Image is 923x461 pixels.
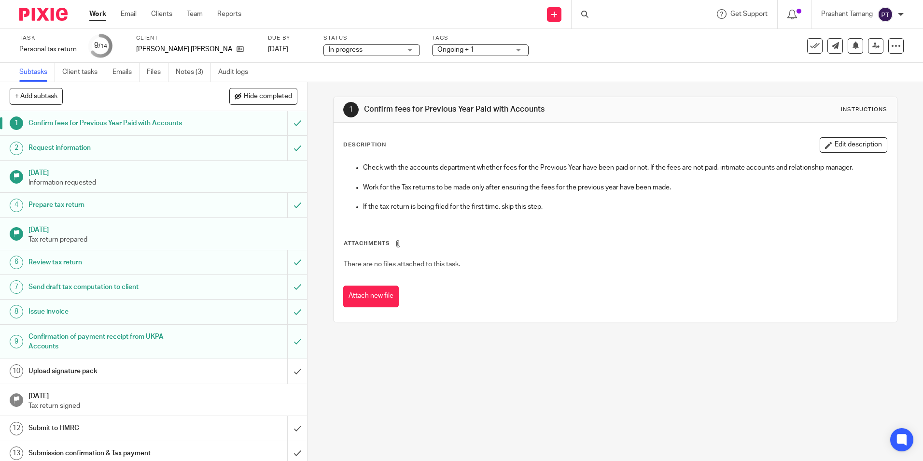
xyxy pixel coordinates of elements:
div: 10 [10,364,23,378]
label: Tags [432,34,529,42]
label: Client [136,34,256,42]
div: 12 [10,422,23,435]
div: 1 [343,102,359,117]
h1: Submit to HMRC [28,421,195,435]
p: Work for the Tax returns to be made only after ensuring the fees for the previous year have been ... [363,183,886,192]
div: 2 [10,142,23,155]
p: If the tax return is being filed for the first time, skip this step. [363,202,886,212]
a: Team [187,9,203,19]
h1: Send draft tax computation to client [28,280,195,294]
div: Personal tax return [19,44,77,54]
div: 6 [10,256,23,269]
p: Prashant Tamang [821,9,873,19]
a: Clients [151,9,172,19]
small: /14 [98,43,107,49]
button: Hide completed [229,88,297,104]
a: Work [89,9,106,19]
h1: [DATE] [28,166,298,178]
a: Files [147,63,168,82]
h1: Request information [28,141,195,155]
button: + Add subtask [10,88,63,104]
button: Edit description [820,137,887,153]
p: [PERSON_NAME] [PERSON_NAME] [136,44,232,54]
h1: Issue invoice [28,304,195,319]
h1: [DATE] [28,223,298,235]
h1: [DATE] [28,389,298,401]
p: Tax return signed [28,401,298,411]
label: Status [323,34,420,42]
img: svg%3E [878,7,893,22]
p: Information requested [28,178,298,187]
label: Due by [268,34,311,42]
a: Email [121,9,137,19]
span: There are no files attached to this task. [344,261,460,268]
h1: Review tax return [28,255,195,270]
div: Instructions [841,106,887,114]
a: Reports [217,9,241,19]
a: Emails [112,63,140,82]
div: 8 [10,305,23,318]
p: Description [343,141,386,149]
div: 9 [10,335,23,348]
span: Hide completed [244,93,292,101]
p: Check with the accounts department whether fees for the Previous Year have been paid or not. If t... [363,163,886,173]
img: Pixie [19,8,68,21]
div: 7 [10,280,23,294]
a: Notes (3) [176,63,211,82]
div: 1 [10,116,23,130]
button: Attach new file [343,286,399,307]
span: [DATE] [268,46,288,53]
span: Attachments [344,241,390,246]
span: Get Support [730,11,768,17]
h1: Submission confirmation & Tax payment [28,446,195,461]
div: 4 [10,199,23,212]
span: Ongoing + 1 [437,46,474,53]
h1: Confirm fees for Previous Year Paid with Accounts [364,104,636,115]
label: Task [19,34,77,42]
h1: Confirmation of payment receipt from UKPA Accounts [28,330,195,354]
div: 13 [10,447,23,460]
a: Audit logs [218,63,255,82]
h1: Confirm fees for Previous Year Paid with Accounts [28,116,195,130]
h1: Prepare tax return [28,198,195,212]
a: Subtasks [19,63,55,82]
p: Tax return prepared [28,235,298,245]
div: 9 [94,40,107,51]
h1: Upload signature pack [28,364,195,378]
span: In progress [329,46,363,53]
a: Client tasks [62,63,105,82]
